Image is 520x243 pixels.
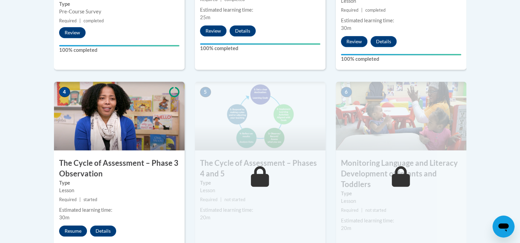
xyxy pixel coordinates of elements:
[200,187,320,194] div: Lesson
[370,36,397,47] button: Details
[341,225,351,231] span: 20m
[341,190,461,197] label: Type
[200,14,210,20] span: 25m
[59,197,77,202] span: Required
[54,82,185,150] img: Course Image
[79,18,81,23] span: |
[341,208,358,213] span: Required
[90,225,116,236] button: Details
[361,8,363,13] span: |
[200,25,226,36] button: Review
[336,158,466,189] h3: Monitoring Language and Literacy Development of Infants and Toddlers
[84,18,104,23] span: completed
[341,25,351,31] span: 30m
[200,179,320,187] label: Type
[341,217,461,224] div: Estimated learning time:
[230,25,256,36] button: Details
[59,27,86,38] button: Review
[341,8,358,13] span: Required
[54,158,185,179] h3: The Cycle of Assessment – Phase 3 Observation
[59,45,179,46] div: Your progress
[341,87,352,97] span: 6
[493,216,515,238] iframe: Button to launch messaging window
[220,197,222,202] span: |
[200,87,211,97] span: 5
[200,45,320,52] label: 100% completed
[200,43,320,45] div: Your progress
[59,179,179,187] label: Type
[59,215,69,220] span: 30m
[341,17,461,24] div: Estimated learning time:
[200,197,218,202] span: Required
[224,197,245,202] span: not started
[79,197,81,202] span: |
[336,82,466,150] img: Course Image
[365,208,386,213] span: not started
[59,87,70,97] span: 4
[341,197,461,205] div: Lesson
[200,215,210,220] span: 20m
[200,206,320,214] div: Estimated learning time:
[59,18,77,23] span: Required
[59,187,179,194] div: Lesson
[59,8,179,15] div: Pre-Course Survey
[59,46,179,54] label: 100% completed
[361,208,363,213] span: |
[195,158,325,179] h3: The Cycle of Assessment – Phases 4 and 5
[195,82,325,150] img: Course Image
[341,54,461,55] div: Your progress
[341,36,367,47] button: Review
[59,206,179,214] div: Estimated learning time:
[200,6,320,14] div: Estimated learning time:
[341,55,461,63] label: 100% completed
[59,225,87,236] button: Resume
[84,197,97,202] span: started
[59,0,179,8] label: Type
[365,8,386,13] span: completed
